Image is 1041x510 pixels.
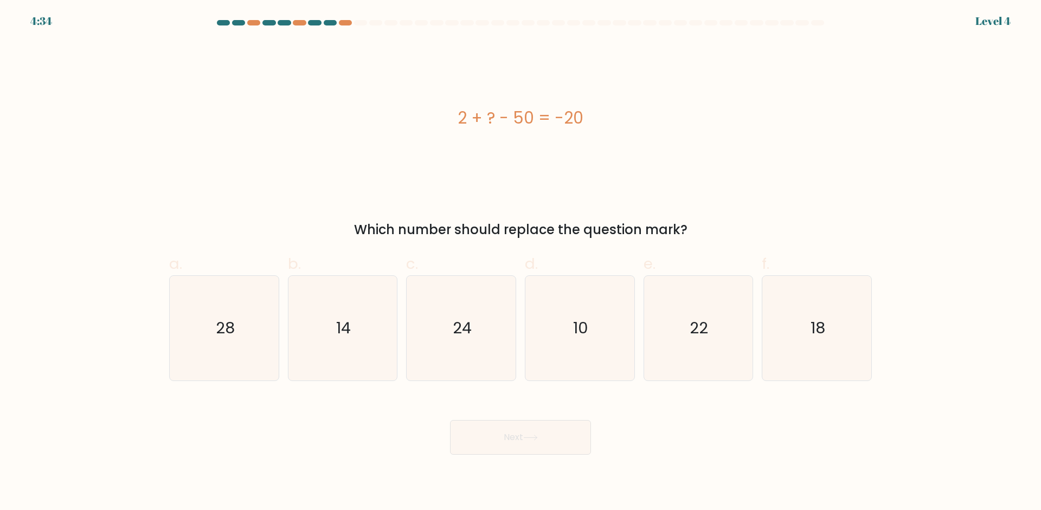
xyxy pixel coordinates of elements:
[644,253,656,274] span: e.
[30,13,52,29] div: 4:34
[406,253,418,274] span: c.
[525,253,538,274] span: d.
[573,317,588,339] text: 10
[336,317,351,339] text: 14
[690,317,709,339] text: 22
[453,317,472,339] text: 24
[811,317,825,339] text: 18
[762,253,769,274] span: f.
[169,106,872,130] div: 2 + ? - 50 = -20
[216,317,235,339] text: 28
[288,253,301,274] span: b.
[975,13,1011,29] div: Level 4
[450,420,591,455] button: Next
[176,220,865,240] div: Which number should replace the question mark?
[169,253,182,274] span: a.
